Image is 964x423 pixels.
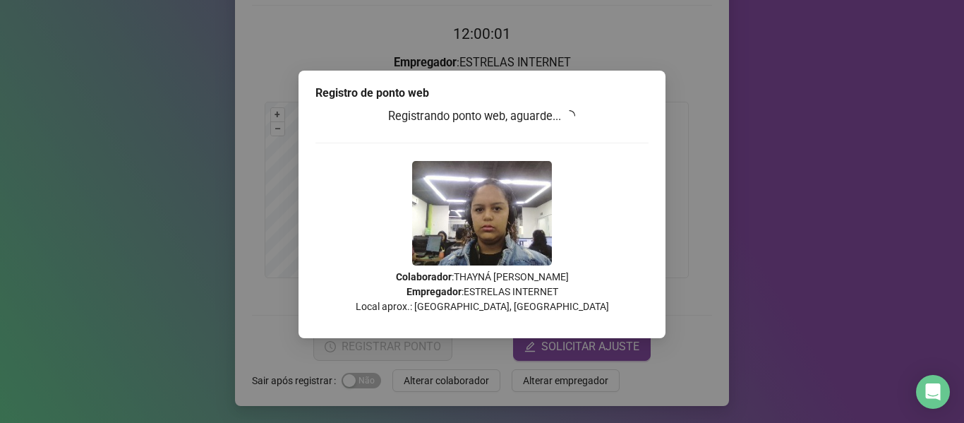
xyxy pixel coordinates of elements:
div: Open Intercom Messenger [916,375,950,409]
img: 2Q== [412,161,552,266]
strong: Empregador [406,286,462,297]
div: Registro de ponto web [315,85,649,102]
h3: Registrando ponto web, aguarde... [315,107,649,126]
strong: Colaborador [396,271,452,282]
p: : THAYNÁ [PERSON_NAME] : ESTRELAS INTERNET Local aprox.: [GEOGRAPHIC_DATA], [GEOGRAPHIC_DATA] [315,270,649,314]
span: loading [564,110,575,121]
